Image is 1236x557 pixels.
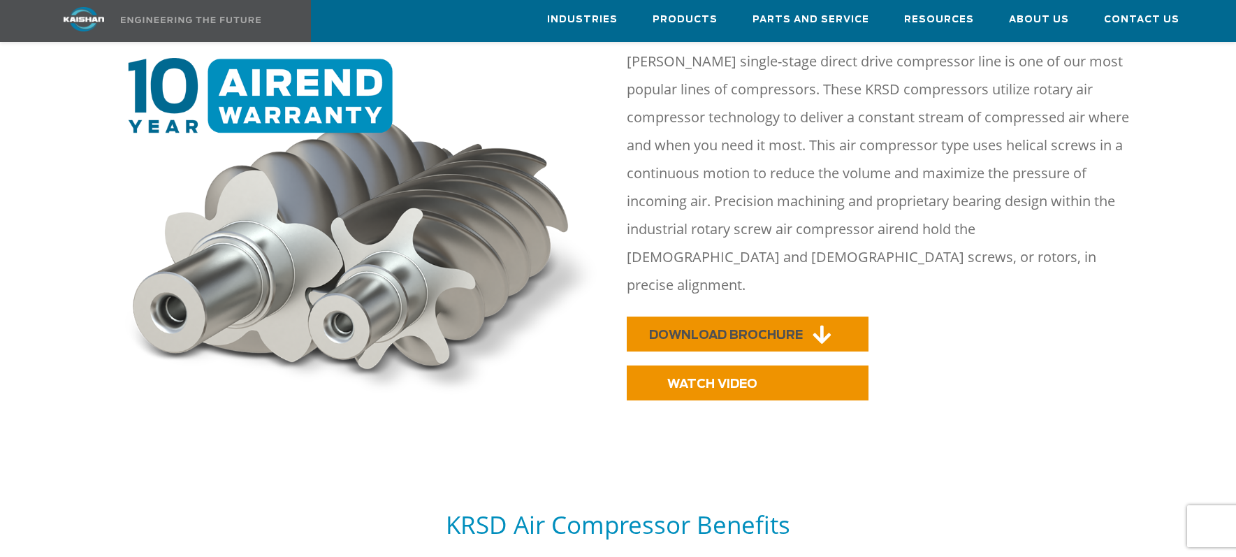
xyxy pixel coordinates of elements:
[1104,12,1179,28] span: Contact Us
[649,329,803,341] span: DOWNLOAD BROCHURE
[667,378,757,390] span: WATCH VIDEO
[752,1,869,38] a: Parts and Service
[31,7,136,31] img: kaishan logo
[113,58,610,404] img: 10 year warranty
[58,509,1179,540] h5: KRSD Air Compressor Benefits
[1104,1,1179,38] a: Contact Us
[904,1,974,38] a: Resources
[547,1,618,38] a: Industries
[653,1,718,38] a: Products
[627,317,868,352] a: DOWNLOAD BROCHURE
[653,12,718,28] span: Products
[121,17,261,23] img: Engineering the future
[904,12,974,28] span: Resources
[547,12,618,28] span: Industries
[1009,12,1069,28] span: About Us
[627,366,868,400] a: WATCH VIDEO
[627,48,1131,299] p: [PERSON_NAME] single-stage direct drive compressor line is one of our most popular lines of compr...
[752,12,869,28] span: Parts and Service
[1009,1,1069,38] a: About Us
